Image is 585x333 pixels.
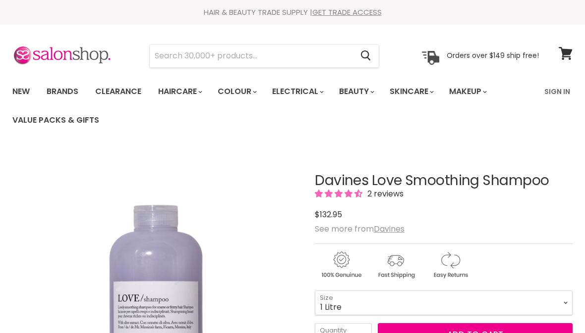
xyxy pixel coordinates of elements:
a: Makeup [442,81,493,102]
a: Sign In [538,81,576,102]
img: shipping.gif [369,250,422,280]
img: returns.gif [424,250,476,280]
a: GET TRADE ACCESS [312,7,382,17]
span: See more from [315,223,405,235]
a: Clearance [88,81,149,102]
p: Orders over $149 ship free! [447,51,539,60]
span: 2 reviews [364,188,404,199]
input: Search [150,45,352,67]
img: genuine.gif [315,250,367,280]
a: Davines [374,223,405,235]
button: Search [352,45,379,67]
a: Skincare [382,81,440,102]
a: Brands [39,81,86,102]
a: Electrical [265,81,330,102]
ul: Main menu [5,77,538,135]
span: $132.95 [315,209,342,220]
span: 4.50 stars [315,188,364,199]
a: Colour [210,81,263,102]
a: New [5,81,37,102]
h1: Davines Love Smoothing Shampoo [315,173,573,189]
a: Value Packs & Gifts [5,110,107,131]
a: Beauty [332,81,380,102]
a: Haircare [151,81,208,102]
form: Product [149,44,379,68]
